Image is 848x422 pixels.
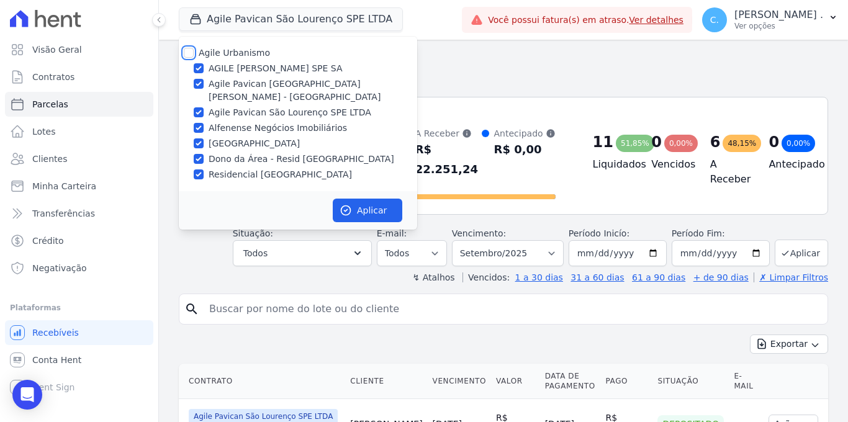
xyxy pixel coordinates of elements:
button: Aplicar [775,240,828,266]
span: Crédito [32,235,64,247]
label: Vencidos: [462,272,510,282]
div: 51,85% [616,135,654,152]
label: Situação: [233,228,273,238]
button: Exportar [750,334,828,354]
div: Antecipado [494,127,556,140]
label: Residencial [GEOGRAPHIC_DATA] [209,168,352,181]
span: C. [710,16,719,24]
label: Agile Urbanismo [199,48,270,58]
div: Open Intercom Messenger [12,380,42,410]
div: 0 [651,132,662,152]
label: Período Inicío: [569,228,629,238]
a: Transferências [5,201,153,226]
span: Conta Hent [32,354,81,366]
div: Plataformas [10,300,148,315]
span: Minha Carteira [32,180,96,192]
a: 61 a 90 dias [632,272,685,282]
p: Ver opções [734,21,823,31]
label: ↯ Atalhos [412,272,454,282]
span: Clientes [32,153,67,165]
th: Contrato [179,364,345,399]
div: 6 [710,132,721,152]
button: Agile Pavican São Lourenço SPE LTDA [179,7,403,31]
th: Vencimento [428,364,491,399]
div: R$ 22.251,24 [415,140,482,179]
label: Dono da Área - Resid [GEOGRAPHIC_DATA] [209,153,394,166]
a: Conta Hent [5,348,153,372]
a: ✗ Limpar Filtros [754,272,828,282]
a: Parcelas [5,92,153,117]
a: Crédito [5,228,153,253]
a: Visão Geral [5,37,153,62]
span: Visão Geral [32,43,82,56]
label: Agile Pavican São Lourenço SPE LTDA [209,106,371,119]
span: Todos [243,246,268,261]
a: 1 a 30 dias [515,272,563,282]
th: Situação [652,364,729,399]
label: Período Fim: [672,227,770,240]
a: Clientes [5,146,153,171]
div: 11 [593,132,613,152]
div: R$ 0,00 [494,140,556,159]
span: Recebíveis [32,326,79,339]
a: Ver detalhes [629,15,683,25]
a: Lotes [5,119,153,144]
a: Negativação [5,256,153,281]
label: E-mail: [377,228,407,238]
label: [GEOGRAPHIC_DATA] [209,137,300,150]
a: Contratos [5,65,153,89]
button: Aplicar [333,199,402,222]
div: 0,00% [664,135,698,152]
span: Contratos [32,71,74,83]
th: E-mail [729,364,764,399]
span: Lotes [32,125,56,138]
th: Cliente [345,364,427,399]
div: 0 [769,132,779,152]
h4: Antecipado [769,157,808,172]
label: Vencimento: [452,228,506,238]
a: Minha Carteira [5,174,153,199]
a: Recebíveis [5,320,153,345]
div: A Receber [415,127,482,140]
h4: Vencidos [651,157,690,172]
h4: A Receber [710,157,749,187]
h4: Liquidados [593,157,632,172]
button: Todos [233,240,372,266]
i: search [184,302,199,316]
span: Parcelas [32,98,68,110]
label: AGILE [PERSON_NAME] SPE SA [209,62,343,75]
label: Agile Pavican [GEOGRAPHIC_DATA][PERSON_NAME] - [GEOGRAPHIC_DATA] [209,78,417,104]
input: Buscar por nome do lote ou do cliente [202,297,823,321]
th: Data de Pagamento [540,364,601,399]
a: 31 a 60 dias [571,272,624,282]
span: Negativação [32,262,87,274]
div: 48,15% [723,135,761,152]
th: Valor [491,364,540,399]
a: + de 90 dias [693,272,749,282]
p: [PERSON_NAME] . [734,9,823,21]
span: Transferências [32,207,95,220]
label: Alfenense Negócios Imobiliários [209,122,347,135]
th: Pago [601,364,653,399]
span: Você possui fatura(s) em atraso. [488,14,683,27]
button: C. [PERSON_NAME] . Ver opções [692,2,848,37]
div: 0,00% [782,135,815,152]
h2: Parcelas [179,50,828,72]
